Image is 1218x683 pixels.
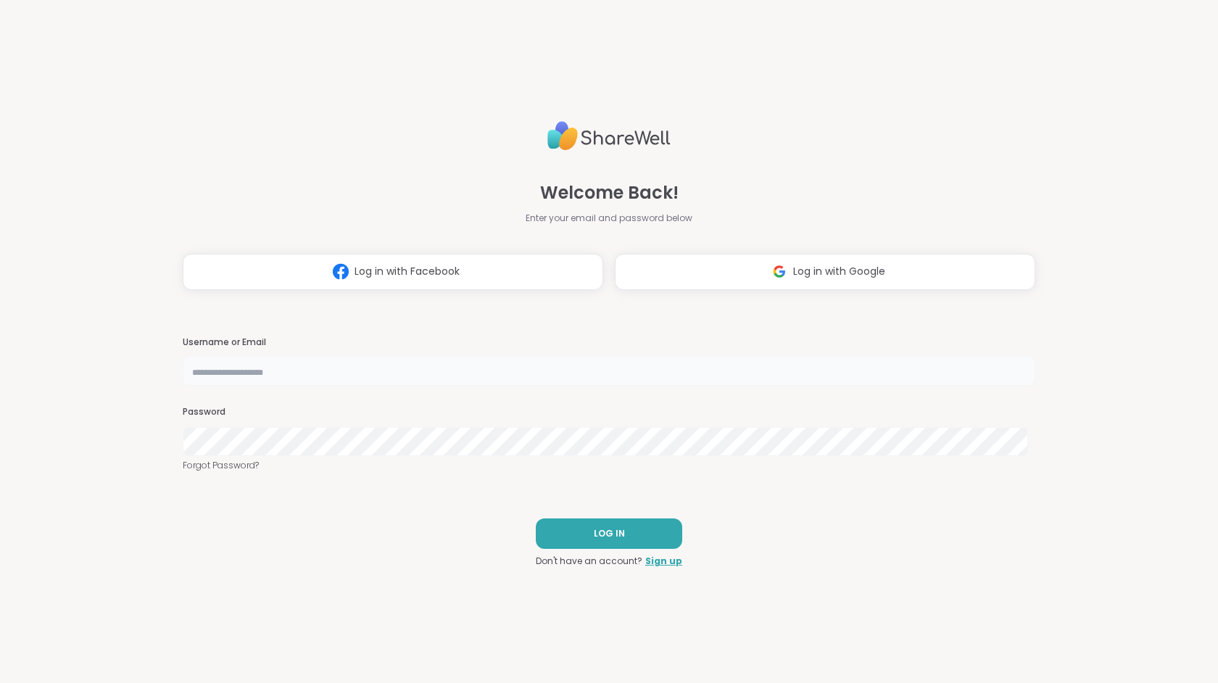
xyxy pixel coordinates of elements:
[183,254,603,290] button: Log in with Facebook
[355,264,460,279] span: Log in with Facebook
[540,180,679,206] span: Welcome Back!
[594,527,625,540] span: LOG IN
[183,406,1035,418] h3: Password
[547,115,671,157] img: ShareWell Logo
[526,212,692,225] span: Enter your email and password below
[183,336,1035,349] h3: Username or Email
[793,264,885,279] span: Log in with Google
[615,254,1035,290] button: Log in with Google
[183,459,1035,472] a: Forgot Password?
[536,518,682,549] button: LOG IN
[536,555,642,568] span: Don't have an account?
[766,258,793,285] img: ShareWell Logomark
[327,258,355,285] img: ShareWell Logomark
[645,555,682,568] a: Sign up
